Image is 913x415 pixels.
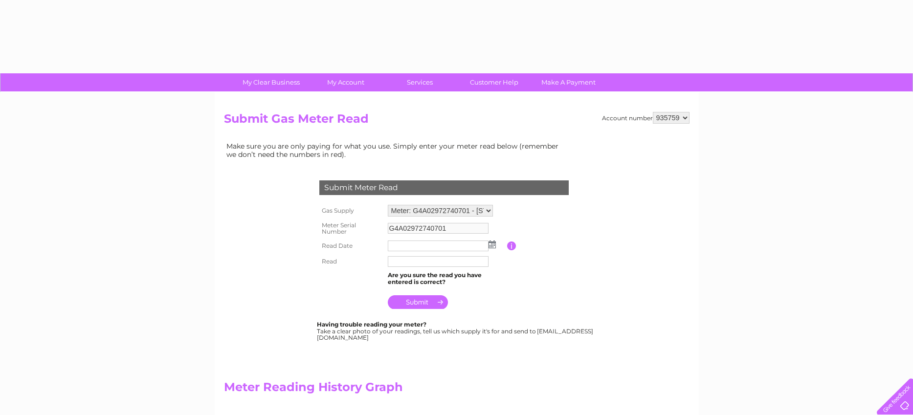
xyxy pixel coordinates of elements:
h2: Meter Reading History Graph [224,380,566,399]
th: Meter Serial Number [317,219,385,239]
h2: Submit Gas Meter Read [224,112,690,131]
b: Having trouble reading your meter? [317,321,426,328]
a: Services [379,73,460,91]
img: ... [489,240,496,248]
a: My Clear Business [231,73,312,91]
td: Are you sure the read you have entered is correct? [385,269,507,288]
a: Customer Help [454,73,534,91]
th: Read Date [317,238,385,254]
div: Take a clear photo of your readings, tell us which supply it's for and send to [EMAIL_ADDRESS][DO... [317,321,595,341]
input: Information [507,241,516,250]
div: Account number [602,112,690,124]
th: Gas Supply [317,202,385,219]
input: Submit [388,295,448,309]
a: Make A Payment [528,73,609,91]
div: Submit Meter Read [319,180,569,195]
td: Make sure you are only paying for what you use. Simply enter your meter read below (remember we d... [224,140,566,160]
th: Read [317,254,385,269]
a: My Account [305,73,386,91]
